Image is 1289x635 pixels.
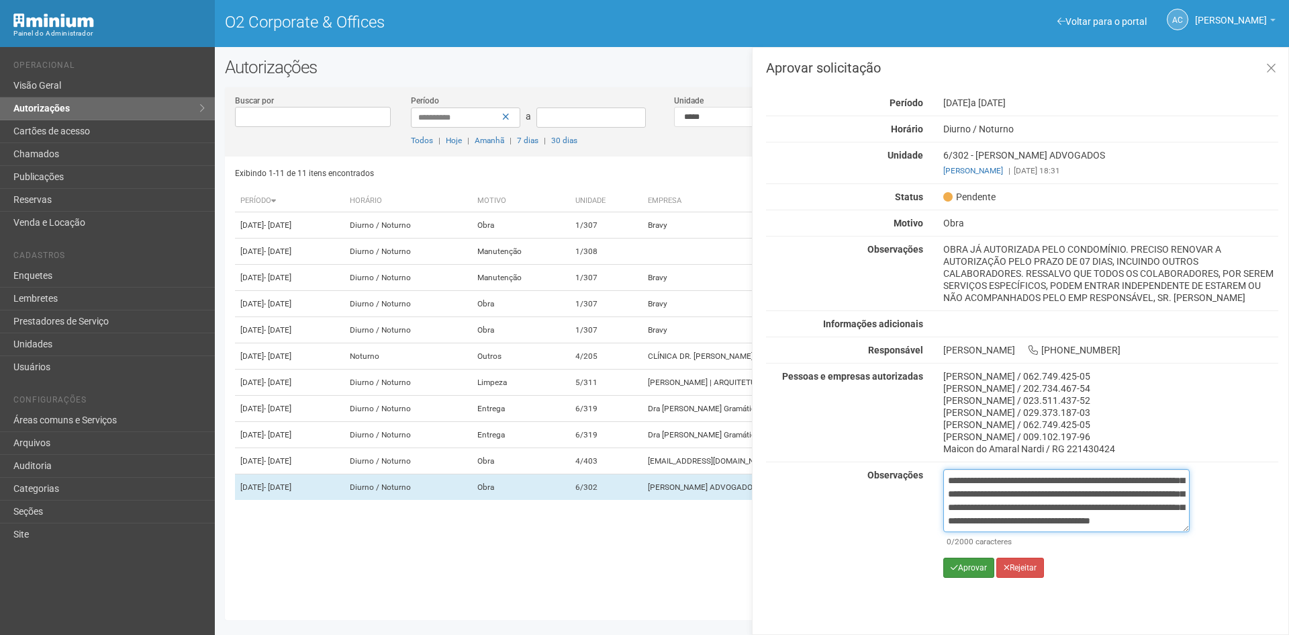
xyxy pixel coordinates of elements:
a: AC [1167,9,1188,30]
td: 4/205 [570,343,642,370]
a: [PERSON_NAME] [1195,17,1276,28]
strong: Período [890,97,923,108]
strong: Observações [867,470,923,480]
td: [DATE] [235,317,344,343]
div: Maicon do Amaral Nardi / RG 221430424 [943,443,1278,455]
span: - [DATE] [264,220,291,230]
td: [DATE] [235,239,344,265]
td: 5/311 [570,370,642,396]
span: - [DATE] [264,378,291,387]
span: - [DATE] [264,430,291,439]
td: Diurno / Noturno [344,239,472,265]
span: - [DATE] [264,351,291,361]
td: Bravy [642,212,963,239]
td: Diurno / Noturno [344,291,472,317]
strong: Responsável [868,345,923,355]
a: Fechar [1257,54,1285,83]
span: a [526,111,531,122]
td: 4/403 [570,448,642,474]
label: Período [411,95,439,107]
th: Unidade [570,190,642,212]
a: 7 dias [517,136,538,145]
td: 1/307 [570,265,642,291]
h1: O2 Corporate & Offices [225,13,742,31]
th: Período [235,190,344,212]
div: [PERSON_NAME] / 023.511.437-52 [943,394,1278,407]
span: | [510,136,512,145]
span: - [DATE] [264,404,291,413]
div: [PERSON_NAME] [PHONE_NUMBER] [933,344,1288,356]
div: /2000 caracteres [947,536,1186,548]
strong: Status [895,192,923,202]
span: - [DATE] [264,273,291,282]
td: 1/307 [570,317,642,343]
td: Outros [472,343,570,370]
td: Diurno / Noturno [344,265,472,291]
td: 6/319 [570,396,642,422]
td: Entrega [472,422,570,448]
button: Aprovar [943,558,994,578]
th: Motivo [472,190,570,212]
strong: Unidade [888,150,923,161]
a: Todos [411,136,433,145]
th: Empresa [642,190,963,212]
h3: Aprovar solicitação [766,61,1278,75]
strong: Motivo [894,218,923,228]
td: [PERSON_NAME] | ARQUITETURA & INTERIORES [642,370,963,396]
td: Obra [472,212,570,239]
td: Limpeza [472,370,570,396]
a: Amanhã [475,136,504,145]
td: Obra [472,448,570,474]
td: Bravy [642,291,963,317]
strong: Observações [867,244,923,255]
span: a [DATE] [971,97,1006,108]
td: 6/319 [570,422,642,448]
span: - [DATE] [264,247,291,256]
div: [PERSON_NAME] / 029.373.187-03 [943,407,1278,419]
li: Configurações [13,395,205,409]
a: Hoje [446,136,462,145]
div: Obra [933,217,1288,229]
span: | [544,136,546,145]
td: 1/308 [570,239,642,265]
div: [PERSON_NAME] / 062.749.425-05 [943,419,1278,431]
td: 1/307 [570,291,642,317]
td: Diurno / Noturno [344,212,472,239]
li: Operacional [13,60,205,75]
div: Exibindo 1-11 de 11 itens encontrados [235,163,753,183]
td: [DATE] [235,422,344,448]
td: [DATE] [235,291,344,317]
div: [PERSON_NAME] / 009.102.197-96 [943,431,1278,443]
span: - [DATE] [264,456,291,466]
td: Dra [PERSON_NAME] Gramático Novo [642,396,963,422]
div: [DATE] 18:31 [943,165,1278,177]
div: OBRA JÁ AUTORIZADA PELO CONDOMÍNIO. PRECISO RENOVAR A AUTORIZAÇÃO PELO PRAZO DE 07 DIAS, INCUINDO... [933,243,1288,304]
div: 6/302 - [PERSON_NAME] ADVOGADOS [933,149,1288,177]
span: | [438,136,440,145]
td: Obra [472,474,570,501]
a: Voltar para o portal [1057,16,1147,27]
td: Noturno [344,343,472,370]
button: Rejeitar [996,558,1044,578]
td: Obra [472,317,570,343]
li: Cadastros [13,251,205,265]
th: Horário [344,190,472,212]
td: Diurno / Noturno [344,474,472,501]
strong: Informações adicionais [823,319,923,329]
div: Painel do Administrador [13,28,205,40]
div: Diurno / Noturno [933,123,1288,135]
td: Bravy [642,265,963,291]
span: - [DATE] [264,299,291,308]
td: [DATE] [235,474,344,501]
td: Obra [472,291,570,317]
td: Diurno / Noturno [344,448,472,474]
img: Minium [13,13,94,28]
td: 1/307 [570,212,642,239]
td: Dra [PERSON_NAME] Gramático Novo [642,422,963,448]
td: [DATE] [235,265,344,291]
strong: Horário [891,124,923,134]
td: Manutenção [472,265,570,291]
h2: Autorizações [225,57,1279,77]
span: - [DATE] [264,482,291,492]
span: | [1008,166,1010,175]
